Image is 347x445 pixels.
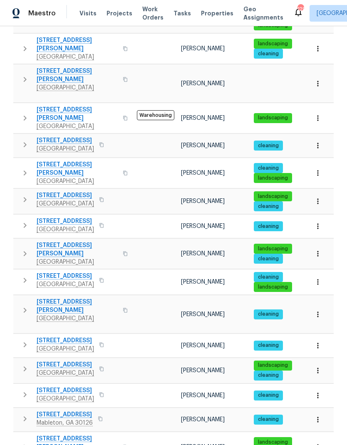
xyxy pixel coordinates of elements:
[142,5,164,22] span: Work Orders
[181,81,225,87] span: [PERSON_NAME]
[255,223,282,230] span: cleaning
[243,5,283,22] span: Geo Assignments
[255,392,282,399] span: cleaning
[255,342,282,349] span: cleaning
[255,50,282,57] span: cleaning
[181,368,225,373] span: [PERSON_NAME]
[255,416,282,423] span: cleaning
[28,9,56,17] span: Maestro
[181,279,225,285] span: [PERSON_NAME]
[255,372,282,379] span: cleaning
[255,255,282,262] span: cleaning
[181,311,225,317] span: [PERSON_NAME]
[181,143,225,148] span: [PERSON_NAME]
[201,9,233,17] span: Properties
[181,115,225,121] span: [PERSON_NAME]
[181,223,225,229] span: [PERSON_NAME]
[181,251,225,257] span: [PERSON_NAME]
[137,110,174,120] span: Warehousing
[255,175,291,182] span: landscaping
[255,362,291,369] span: landscaping
[255,203,282,210] span: cleaning
[255,40,291,47] span: landscaping
[255,311,282,318] span: cleaning
[173,10,191,16] span: Tasks
[297,5,303,13] div: 129
[255,114,291,121] span: landscaping
[181,417,225,423] span: [PERSON_NAME]
[181,393,225,398] span: [PERSON_NAME]
[181,170,225,176] span: [PERSON_NAME]
[255,274,282,281] span: cleaning
[79,9,97,17] span: Visits
[255,245,291,252] span: landscaping
[181,198,225,204] span: [PERSON_NAME]
[255,284,291,291] span: landscaping
[255,165,282,172] span: cleaning
[107,9,132,17] span: Projects
[181,343,225,349] span: [PERSON_NAME]
[255,142,282,149] span: cleaning
[181,46,225,52] span: [PERSON_NAME]
[255,193,291,200] span: landscaping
